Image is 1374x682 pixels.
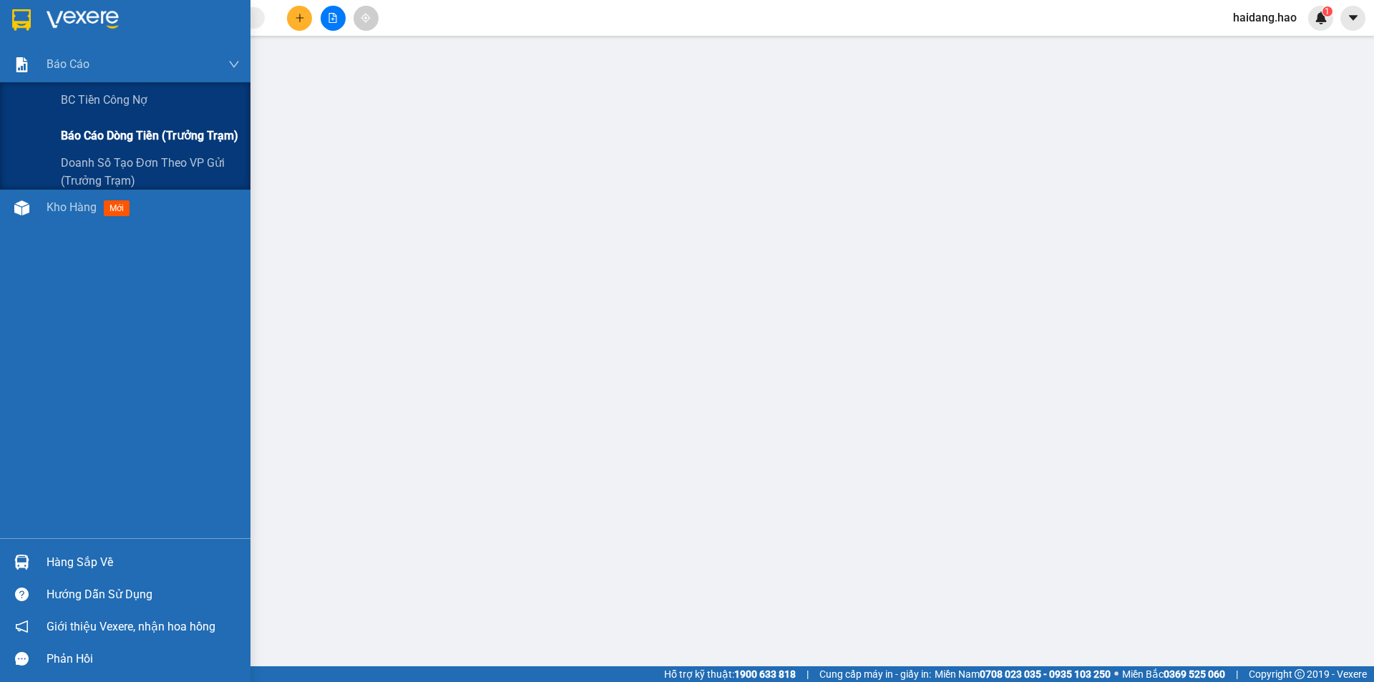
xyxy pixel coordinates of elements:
span: message [15,652,29,666]
span: Báo cáo dòng tiền (trưởng trạm) [61,127,238,145]
span: Hỗ trợ kỹ thuật: [664,666,796,682]
span: BC tiền công nợ [61,91,147,109]
span: Miền Nam [935,666,1111,682]
div: Hướng dẫn sử dụng [47,584,240,605]
div: Phản hồi [47,648,240,670]
span: Kho hàng [47,200,97,214]
span: ⚪️ [1114,671,1119,677]
span: 1 [1325,6,1330,16]
span: haidang.hao [1222,9,1308,26]
button: file-add [321,6,346,31]
button: caret-down [1340,6,1365,31]
span: mới [104,200,130,216]
span: copyright [1295,669,1305,679]
img: logo-vxr [12,9,31,31]
strong: 1900 633 818 [734,668,796,680]
img: icon-new-feature [1315,11,1327,24]
span: notification [15,620,29,633]
span: Cung cấp máy in - giấy in: [819,666,931,682]
span: question-circle [15,588,29,601]
span: file-add [328,13,338,23]
span: aim [361,13,371,23]
sup: 1 [1322,6,1332,16]
strong: 0369 525 060 [1164,668,1225,680]
span: Doanh số tạo đơn theo VP gửi (trưởng trạm) [61,154,240,190]
span: | [1236,666,1238,682]
span: Báo cáo [47,55,89,73]
span: down [228,59,240,70]
span: plus [295,13,305,23]
button: aim [354,6,379,31]
span: | [807,666,809,682]
strong: 0708 023 035 - 0935 103 250 [980,668,1111,680]
span: caret-down [1347,11,1360,24]
span: Giới thiệu Vexere, nhận hoa hồng [47,618,215,635]
span: Miền Bắc [1122,666,1225,682]
img: warehouse-icon [14,200,29,215]
img: solution-icon [14,57,29,72]
img: warehouse-icon [14,555,29,570]
div: Hàng sắp về [47,552,240,573]
button: plus [287,6,312,31]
